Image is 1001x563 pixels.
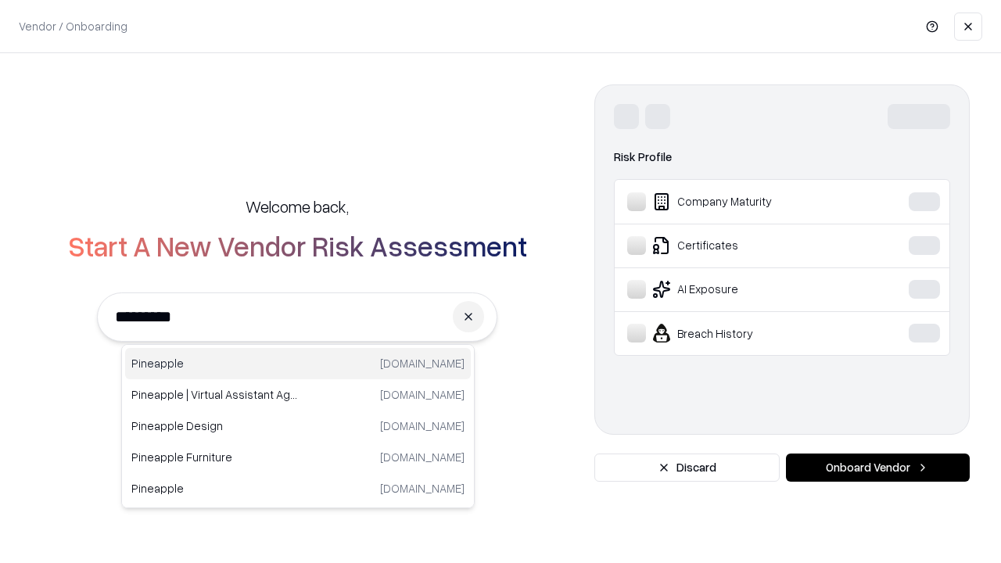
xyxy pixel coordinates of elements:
[380,418,465,434] p: [DOMAIN_NAME]
[627,324,861,342] div: Breach History
[627,236,861,255] div: Certificates
[380,449,465,465] p: [DOMAIN_NAME]
[380,355,465,371] p: [DOMAIN_NAME]
[131,355,298,371] p: Pineapple
[380,386,465,403] p: [DOMAIN_NAME]
[594,454,780,482] button: Discard
[19,18,127,34] p: Vendor / Onboarding
[121,344,475,508] div: Suggestions
[131,449,298,465] p: Pineapple Furniture
[131,418,298,434] p: Pineapple Design
[131,480,298,497] p: Pineapple
[786,454,970,482] button: Onboard Vendor
[68,230,527,261] h2: Start A New Vendor Risk Assessment
[614,148,950,167] div: Risk Profile
[246,195,349,217] h5: Welcome back,
[627,192,861,211] div: Company Maturity
[380,480,465,497] p: [DOMAIN_NAME]
[131,386,298,403] p: Pineapple | Virtual Assistant Agency
[627,280,861,299] div: AI Exposure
